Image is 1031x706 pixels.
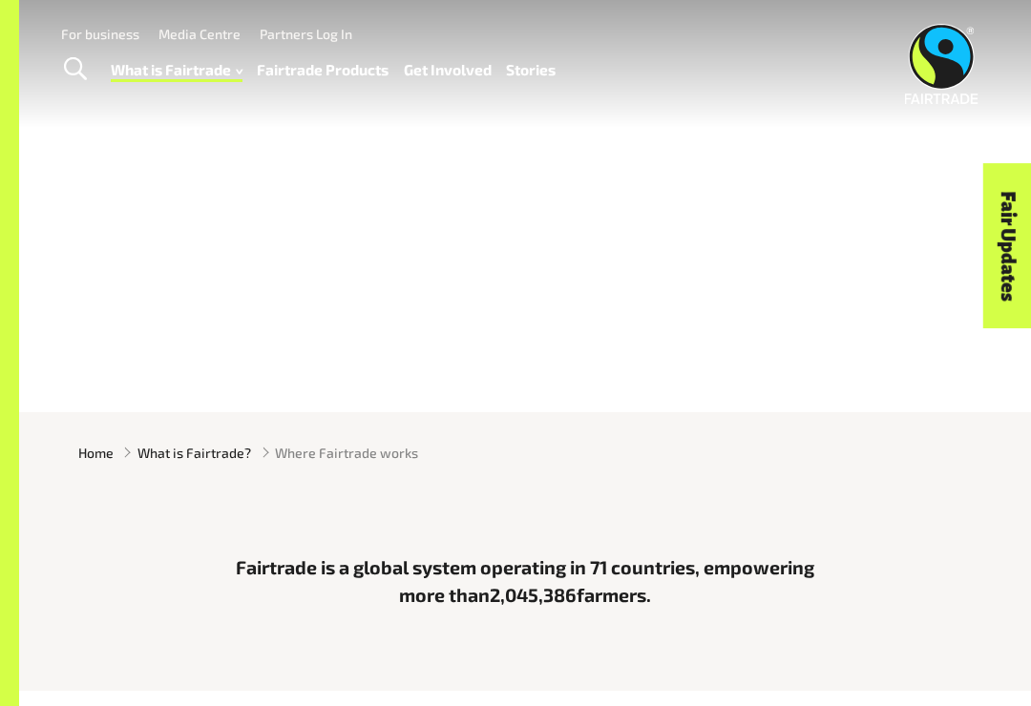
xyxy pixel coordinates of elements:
a: Toggle Search [52,46,98,93]
a: Media Centre [158,26,241,42]
a: What is Fairtrade? [137,443,251,463]
a: Fairtrade Products [257,56,389,83]
p: Fairtrade is a global system operating in 71 countries, empowering more than farmers. [231,553,819,610]
a: Stories [506,56,556,83]
a: Home [78,443,114,463]
span: 2,045,386 [490,583,577,606]
img: Fairtrade Australia New Zealand logo [904,24,978,104]
a: Get Involved [404,56,492,83]
a: Partners Log In [260,26,352,42]
a: What is Fairtrade [111,56,242,83]
span: Where Fairtrade works [275,443,418,463]
a: For business [61,26,139,42]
